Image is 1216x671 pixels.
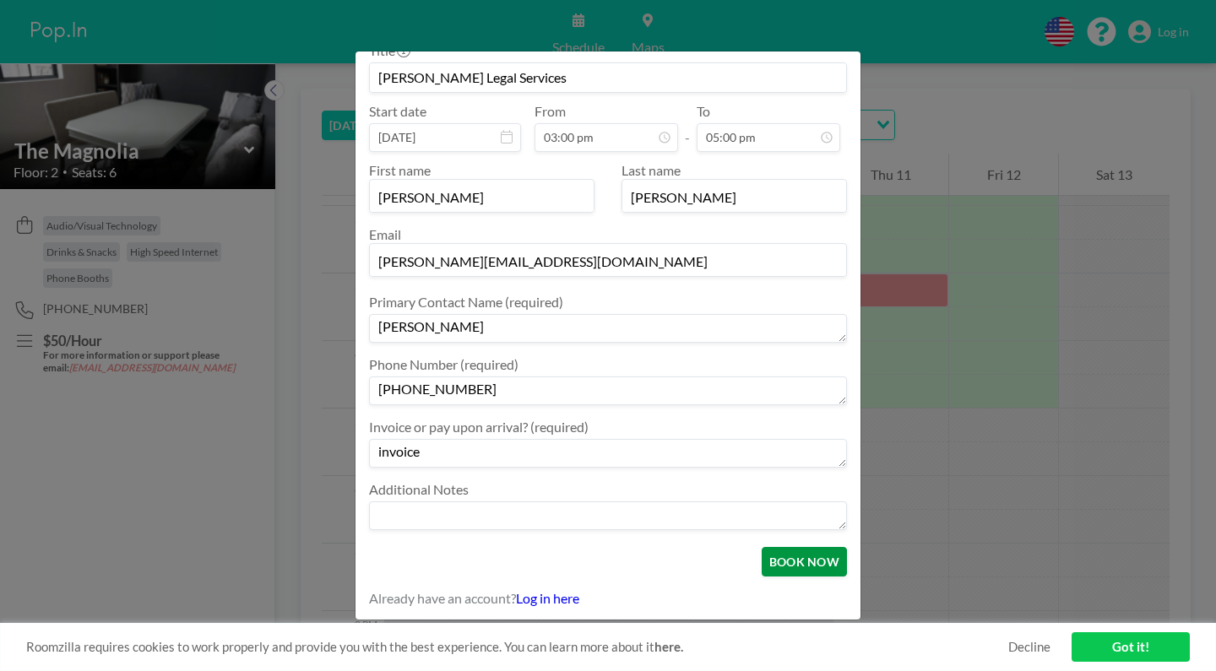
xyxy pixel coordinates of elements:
[369,590,516,607] span: Already have an account?
[370,183,594,212] input: First name
[762,547,847,576] button: BOOK NOW
[370,63,846,92] input: Guest reservation
[370,247,846,276] input: Email
[1072,632,1190,662] a: Got it!
[1008,639,1050,655] a: Decline
[622,162,681,178] label: Last name
[535,103,566,120] label: From
[369,294,563,311] label: Primary Contact Name (required)
[369,356,518,373] label: Phone Number (required)
[369,226,401,242] label: Email
[369,419,589,436] label: Invoice or pay upon arrival? (required)
[685,109,690,146] span: -
[369,103,426,120] label: Start date
[654,639,683,654] a: here.
[622,183,846,212] input: Last name
[26,639,1008,655] span: Roomzilla requires cookies to work properly and provide you with the best experience. You can lea...
[697,103,710,120] label: To
[369,481,469,498] label: Additional Notes
[369,162,431,178] label: First name
[516,590,579,606] a: Log in here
